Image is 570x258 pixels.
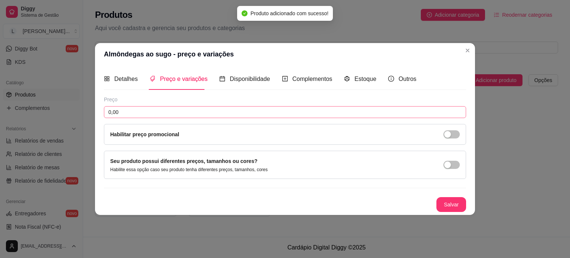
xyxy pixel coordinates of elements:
[399,76,416,82] span: Outros
[104,106,466,118] input: Ex.: R$12,99
[242,10,248,16] span: check-circle
[250,10,328,16] span: Produto adicionado com sucesso!
[462,45,474,56] button: Close
[104,76,110,82] span: appstore
[354,76,376,82] span: Estoque
[104,96,466,103] div: Preço
[110,158,258,164] label: Seu produto possui diferentes preços, tamanhos ou cores?
[230,76,270,82] span: Disponibilidade
[110,167,268,173] p: Habilite essa opção caso seu produto tenha diferentes preços, tamanhos, cores
[282,76,288,82] span: plus-square
[150,76,155,82] span: tags
[436,197,466,212] button: Salvar
[114,76,138,82] span: Detalhes
[219,76,225,82] span: calendar
[110,131,179,137] label: Habilitar preço promocional
[344,76,350,82] span: code-sandbox
[160,76,207,82] span: Preço e variações
[292,76,332,82] span: Complementos
[388,76,394,82] span: info-circle
[95,43,475,65] header: Almôndegas ao sugo - preço e variações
